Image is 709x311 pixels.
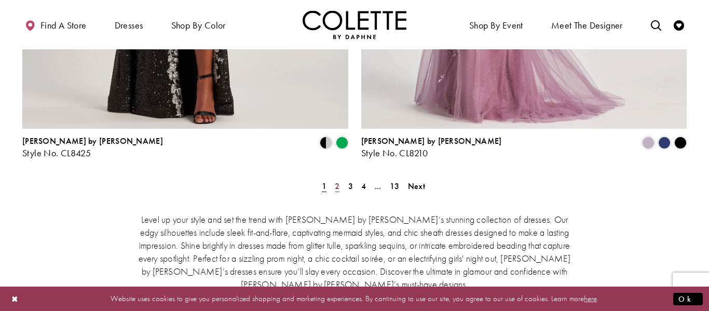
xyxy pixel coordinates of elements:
[332,179,343,194] a: Page 2
[40,20,87,31] span: Find a store
[348,181,353,192] span: 3
[75,292,634,306] p: Website uses cookies to give you personalized shopping and marketing experiences. By continuing t...
[22,147,91,159] span: Style No. CL8425
[361,147,428,159] span: Style No. CL8210
[551,20,623,31] span: Meet the designer
[387,179,403,194] a: Page 13
[375,181,381,192] span: ...
[671,10,687,39] a: Check Wishlist
[358,179,369,194] a: Page 4
[169,10,228,39] span: Shop by color
[303,10,406,39] img: Colette by Daphne
[584,293,597,304] a: here
[648,10,664,39] a: Toggle search
[134,213,575,291] p: Level up your style and set the trend with [PERSON_NAME] by [PERSON_NAME]’s stunning collection o...
[322,181,326,192] span: 1
[335,181,339,192] span: 2
[469,20,523,31] span: Shop By Event
[372,179,385,194] a: ...
[336,137,348,149] i: Emerald
[673,292,703,305] button: Submit Dialog
[22,136,163,146] span: [PERSON_NAME] by [PERSON_NAME]
[467,10,526,39] span: Shop By Event
[22,10,89,39] a: Find a store
[345,179,356,194] a: Page 3
[171,20,226,31] span: Shop by color
[319,179,330,194] span: Current Page
[405,179,428,194] a: Next Page
[361,137,502,158] div: Colette by Daphne Style No. CL8210
[6,290,24,308] button: Close Dialog
[303,10,406,39] a: Visit Home Page
[642,137,655,149] i: Heather
[115,20,143,31] span: Dresses
[390,181,400,192] span: 13
[549,10,625,39] a: Meet the designer
[361,136,502,146] span: [PERSON_NAME] by [PERSON_NAME]
[674,137,687,149] i: Black
[320,137,332,149] i: Black/Silver
[361,181,366,192] span: 4
[22,137,163,158] div: Colette by Daphne Style No. CL8425
[408,181,425,192] span: Next
[112,10,146,39] span: Dresses
[658,137,671,149] i: Navy Blue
